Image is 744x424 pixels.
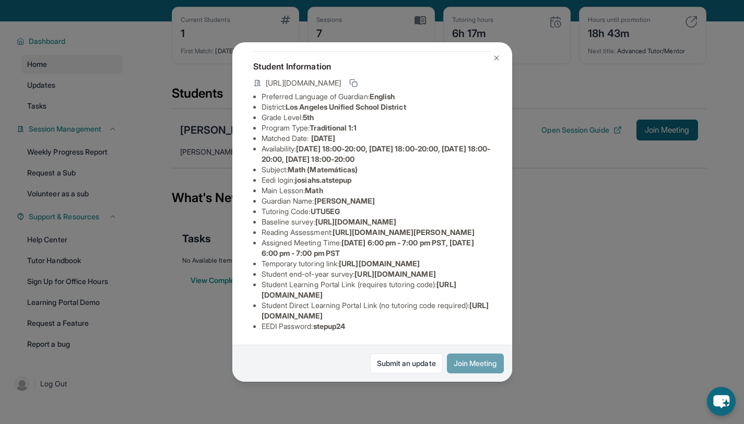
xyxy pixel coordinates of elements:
span: [DATE] 18:00-20:00, [DATE] 18:00-20:00, [DATE] 18:00-20:00, [DATE] 18:00-20:00 [262,144,491,163]
span: [DATE] [311,134,335,143]
span: [URL][DOMAIN_NAME] [266,78,341,88]
li: Student Learning Portal Link (requires tutoring code) : [262,279,491,300]
li: EEDI Password : [262,321,491,332]
span: Math [305,186,323,195]
button: Copy link [347,77,360,89]
li: Preferred Language of Guardian: [262,91,491,102]
li: Guardian Name : [262,196,491,206]
span: English [370,92,395,101]
button: chat-button [707,387,736,416]
span: [URL][DOMAIN_NAME] [355,269,435,278]
li: Temporary tutoring link : [262,258,491,269]
span: [DATE] 6:00 pm - 7:00 pm PST, [DATE] 6:00 pm - 7:00 pm PST [262,238,474,257]
a: Submit an update [370,354,443,373]
h4: Student Information [253,60,491,73]
span: Math (Matemáticas) [288,165,358,174]
li: District: [262,102,491,112]
span: [URL][DOMAIN_NAME] [315,217,396,226]
li: Availability: [262,144,491,164]
li: Tutoring Code : [262,206,491,217]
span: stepup24 [313,322,346,331]
button: Join Meeting [447,354,504,373]
li: Student end-of-year survey : [262,269,491,279]
span: [PERSON_NAME] [314,196,375,205]
li: Assigned Meeting Time : [262,238,491,258]
li: Student Direct Learning Portal Link (no tutoring code required) : [262,300,491,321]
li: Program Type: [262,123,491,133]
span: [URL][DOMAIN_NAME] [339,259,420,268]
li: Eedi login : [262,175,491,185]
li: Reading Assessment : [262,227,491,238]
li: Main Lesson : [262,185,491,196]
li: Matched Date: [262,133,491,144]
span: UTU5EG [311,207,340,216]
span: [URL][DOMAIN_NAME][PERSON_NAME] [333,228,475,237]
span: Traditional 1:1 [310,123,357,132]
li: Subject : [262,164,491,175]
span: 5th [303,113,314,122]
img: Close Icon [492,54,501,62]
span: josiahs.atstepup [295,175,351,184]
li: Grade Level: [262,112,491,123]
span: Los Angeles Unified School District [286,102,406,111]
li: Baseline survey : [262,217,491,227]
